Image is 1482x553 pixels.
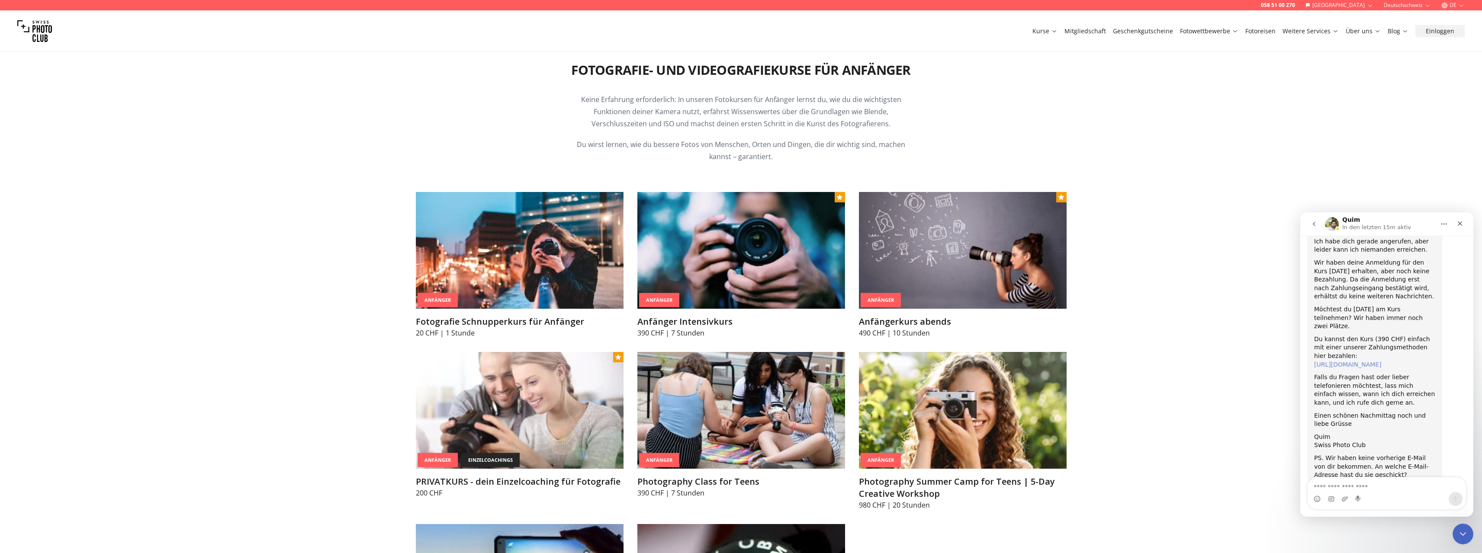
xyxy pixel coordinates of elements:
[416,192,624,338] a: Fotografie Schnupperkurs für AnfängerAnfängerFotografie Schnupperkurs für Anfänger20 CHF | 1 Stunde
[416,316,624,328] h3: Fotografie Schnupperkurs für Anfänger
[416,328,624,338] p: 20 CHF | 1 Stunde
[14,46,135,89] div: Wir haben deine Anmeldung für den Kurs [DATE] erhalten, aber noch keine Bezahlung. Da die Anmeldu...
[416,488,624,498] p: 200 CHF
[14,242,135,267] div: PS. Wir haben keine vorherige E-Mail von dir bekommen. An welche E-Mail-Adresse hast du sie gesch...
[416,352,624,469] img: PRIVATKURS - dein Einzelcoaching für Fotografie
[637,352,845,498] a: Photography Class for TeensAnfängerPhotography Class for Teens390 CHF | 7 Stunden
[416,192,624,309] img: Fotografie Schnupperkurs für Anfänger
[1346,27,1381,35] a: Über uns
[1261,2,1295,9] a: 058 51 00 270
[859,500,1067,510] p: 980 CHF | 20 Stunden
[1109,25,1177,37] button: Geschenkgutscheine
[55,283,62,290] button: Start recording
[14,93,135,118] div: Möchtest du [DATE] am Kurs teilnehmen? Wir haben immer noch zwei Plätze.
[14,221,135,229] div: Quim
[1064,27,1106,35] a: Mitgliedschaft
[1113,27,1173,35] a: Geschenkgutscheine
[859,328,1067,338] p: 490 CHF | 10 Stunden
[1453,524,1473,544] iframe: Intercom live chat
[575,138,907,163] p: Du wirst lernen, wie du bessere Fotos von Menschen, Orten und Dingen, die dir wichtig sind, mache...
[859,352,1067,510] a: Photography Summer Camp for Teens | 5-Day Creative WorkshopAnfängerPhotography Summer Camp for Te...
[7,265,166,280] textarea: Nachricht senden...
[27,283,34,290] button: GIF-Auswahl
[1384,25,1412,37] button: Blog
[1061,25,1109,37] button: Mitgliedschaft
[1388,27,1408,35] a: Blog
[1300,212,1473,517] iframe: Intercom live chat
[1029,25,1061,37] button: Kurse
[1342,25,1384,37] button: Über uns
[1415,25,1465,37] button: Einloggen
[637,192,845,309] img: Anfänger Intensivkurs
[637,328,845,338] p: 390 CHF | 7 Stunden
[1032,27,1058,35] a: Kurse
[14,25,135,42] div: Ich habe dich gerade angerufen, aber leider kann ich niemanden erreichen.
[14,149,81,156] a: [URL][DOMAIN_NAME]
[418,453,458,467] div: Anfänger
[1177,25,1242,37] button: Fotowettbewerbe
[1242,25,1279,37] button: Fotoreisen
[148,280,162,294] button: Sende eine Nachricht…
[416,476,624,488] h3: PRIVATKURS - dein Einzelcoaching für Fotografie
[859,352,1067,469] img: Photography Summer Camp for Teens | 5-Day Creative Workshop
[639,453,679,467] div: Anfänger
[859,192,1067,309] img: Anfängerkurs abends
[861,293,901,307] div: Anfänger
[1283,27,1339,35] a: Weitere Services
[637,352,845,469] img: Photography Class for Teens
[637,316,845,328] h3: Anfänger Intensivkurs
[859,476,1067,500] h3: Photography Summer Camp for Teens | 5-Day Creative Workshop
[416,352,624,498] a: PRIVATKURS - dein Einzelcoaching für FotografieAnfängereinzelcoachingsPRIVATKURS - dein Einzelcoa...
[14,229,135,237] div: Swiss Photo Club
[41,283,48,290] button: Anhang hochladen
[461,453,520,467] div: einzelcoachings
[575,93,907,130] p: Keine Erfahrung erforderlich: In unseren Fotokursen für Anfänger lernst du, wie du die wichtigste...
[859,316,1067,328] h3: Anfängerkurs abends
[637,476,845,488] h3: Photography Class for Teens
[14,123,135,148] div: Du kannst den Kurs (390 CHF) einfach mit einer unserer Zahlungsmethoden hier bezahlen:
[418,293,458,307] div: Anfänger
[14,199,135,216] div: Einen schönen Nachmittag noch und liebe Grüsse
[859,192,1067,338] a: Anfängerkurs abendsAnfängerAnfängerkurs abends490 CHF | 10 Stunden
[1180,27,1238,35] a: Fotowettbewerbe
[1279,25,1342,37] button: Weitere Services
[571,62,910,78] h2: Fotografie- und Videografiekurse für Anfänger
[14,161,135,195] div: Falls du Fragen hast oder lieber telefonieren möchtest, lass mich einfach wissen, wann ich dich e...
[17,14,52,48] img: Swiss photo club
[861,453,901,467] div: Anfänger
[1245,27,1276,35] a: Fotoreisen
[13,283,20,290] button: Emoji-Auswahl
[639,293,679,307] div: Anfänger
[637,488,845,498] p: 390 CHF | 7 Stunden
[637,192,845,338] a: Anfänger IntensivkursAnfängerAnfänger Intensivkurs390 CHF | 7 Stunden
